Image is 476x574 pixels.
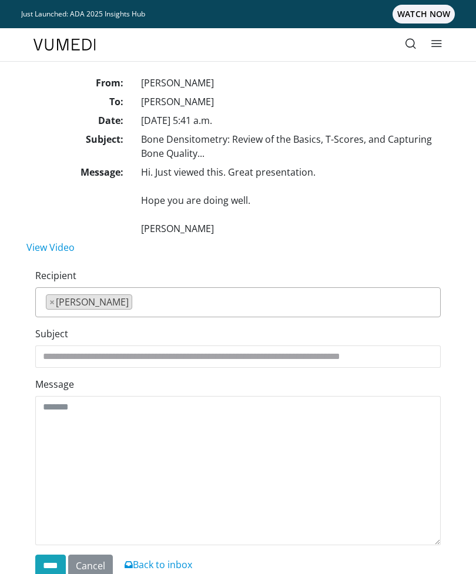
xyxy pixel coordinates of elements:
dd: [PERSON_NAME] [132,76,450,90]
a: Back to inbox [125,558,192,571]
dt: Date: [26,113,132,132]
dt: To: [26,95,132,113]
label: Message [35,377,74,391]
li: Susan Williams [46,294,132,310]
dd: Bone Densitometry: Review of the Basics, T-Scores, and Capturing Bone Quality... [132,132,450,160]
dt: Subject: [26,132,132,165]
dd: Hi. Just viewed this. Great presentation. Hope you are doing well. [PERSON_NAME] [132,165,450,236]
dt: From: [26,76,132,95]
span: WATCH NOW [393,5,455,24]
img: VuMedi Logo [33,39,96,51]
a: View Video [26,241,75,254]
span: × [49,295,55,309]
label: Subject [35,327,68,341]
label: Recipient [35,268,76,283]
a: Just Launched: ADA 2025 Insights HubWATCH NOW [21,5,455,24]
dd: [DATE] 5:41 a.m. [132,113,450,127]
dt: Message: [26,165,132,240]
dd: [PERSON_NAME] [132,95,450,109]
